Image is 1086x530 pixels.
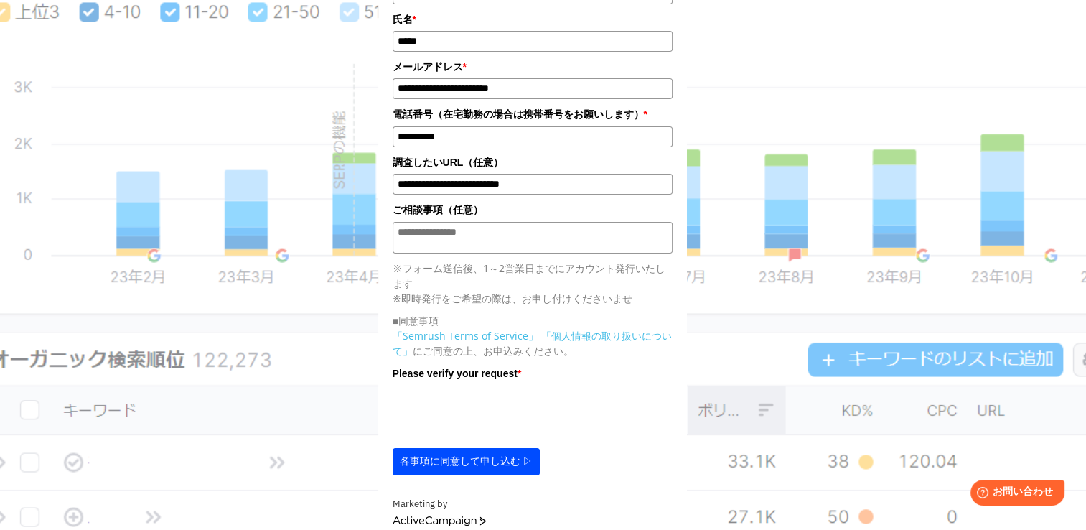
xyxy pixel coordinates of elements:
[393,11,673,27] label: 氏名
[393,106,673,122] label: 電話番号（在宅勤務の場合は携帯番号をお願いします）
[393,366,673,381] label: Please verify your request
[393,448,540,475] button: 各事項に同意して申し込む ▷
[958,474,1070,514] iframe: Help widget launcher
[393,154,673,170] label: 調査したいURL（任意）
[393,329,672,358] a: 「個人情報の取り扱いについて」
[393,329,538,343] a: 「Semrush Terms of Service」
[393,313,673,328] p: ■同意事項
[393,497,673,512] div: Marketing by
[393,328,673,358] p: にご同意の上、お申込みください。
[393,59,673,75] label: メールアドレス
[393,261,673,306] p: ※フォーム送信後、1～2営業日までにアカウント発行いたします ※即時発行をご希望の際は、お申し付けくださいませ
[393,385,611,441] iframe: reCAPTCHA
[393,202,673,218] label: ご相談事項（任意）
